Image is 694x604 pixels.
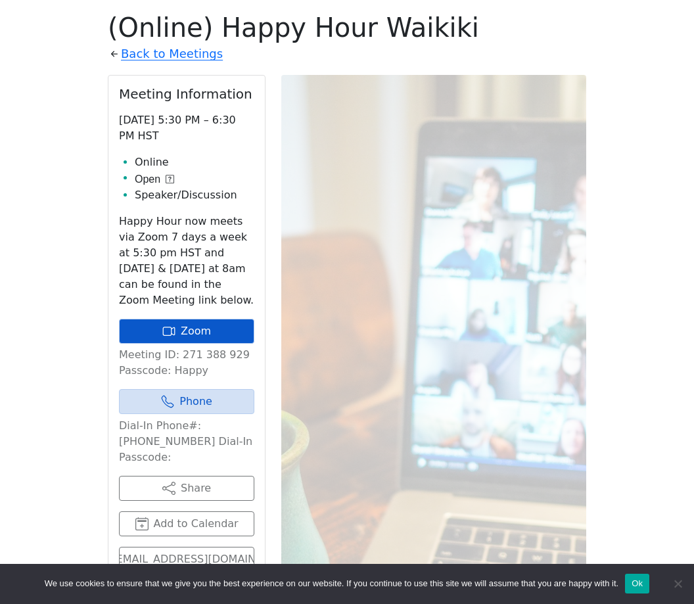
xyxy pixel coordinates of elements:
[119,214,254,308] p: Happy Hour now meets via Zoom 7 days a week at 5:30 pm HST and [DATE] & [DATE] at 8am can be foun...
[625,574,649,593] button: Ok
[135,154,254,170] li: Online
[45,577,618,590] span: We use cookies to ensure that we give you the best experience on our website. If you continue to ...
[119,547,254,572] a: [URL][EMAIL_ADDRESS][DOMAIN_NAME]
[135,172,174,187] button: Open
[671,577,684,590] span: No
[119,319,254,344] a: Zoom
[119,347,254,379] p: Meeting ID: 271 388 929 Passcode: Happy
[108,12,586,43] h1: (Online) Happy Hour Waikiki
[119,418,254,465] p: Dial-In Phone#: [PHONE_NUMBER] Dial-In Passcode:
[119,112,254,144] p: [DATE] 5:30 PM – 6:30 PM HST
[119,476,254,501] button: Share
[119,511,254,536] button: Add to Calendar
[119,86,254,102] h2: Meeting Information
[119,389,254,414] a: Phone
[135,172,160,187] span: Open
[135,187,254,203] li: Speaker/Discussion
[121,43,223,64] a: Back to Meetings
